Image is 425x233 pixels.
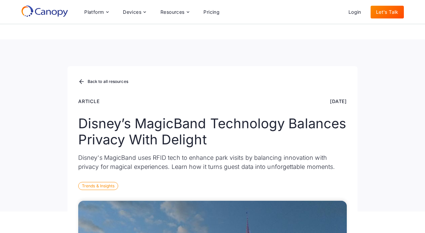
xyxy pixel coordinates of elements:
div: Trends & Insights [78,182,118,190]
div: Devices [117,5,151,19]
div: [DATE] [330,98,347,105]
div: Back to all resources [88,80,128,84]
div: Platform [79,5,113,19]
a: Pricing [198,6,225,18]
div: Platform [84,10,104,14]
div: Resources [160,10,185,14]
a: Let's Talk [371,6,404,18]
div: Devices [123,10,141,14]
a: Back to all resources [78,78,128,86]
div: Resources [155,5,194,19]
p: Disney's MagicBand uses RFID tech to enhance park visits by balancing innovation with privacy for... [78,153,347,171]
h1: Disney’s MagicBand Technology Balances Privacy With Delight [78,115,347,148]
a: Login [343,6,367,18]
div: Article [78,98,100,105]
